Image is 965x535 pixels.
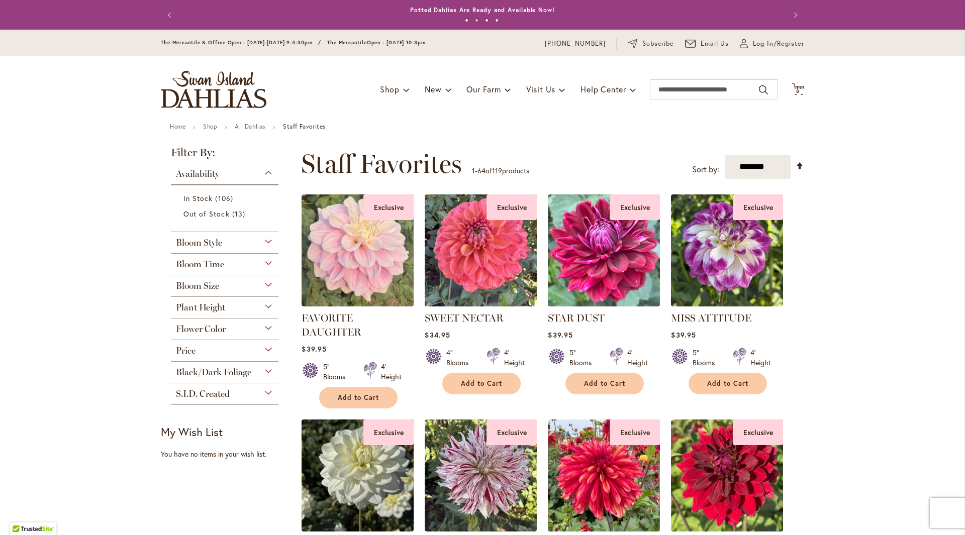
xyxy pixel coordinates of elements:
[176,259,224,270] span: Bloom Time
[548,299,660,308] a: STAR DUST Exclusive
[176,168,219,179] span: Availability
[487,419,537,445] div: Exclusive
[176,388,230,399] span: S.I.D. Created
[301,149,462,179] span: Staff Favorites
[740,39,804,49] a: Log In/Register
[425,312,504,324] a: SWEET NECTAR
[628,39,674,49] a: Subscribe
[161,39,367,46] span: The Mercantile & Office Open - [DATE]-[DATE] 9-4:30pm / The Mercantile
[701,39,729,49] span: Email Us
[796,88,800,94] span: 8
[707,379,748,388] span: Add to Cart
[487,194,537,220] div: Exclusive
[176,280,219,291] span: Bloom Size
[685,39,729,49] a: Email Us
[302,419,414,531] img: HALO
[461,379,502,388] span: Add to Cart
[548,330,572,340] span: $39.95
[283,123,326,130] strong: Staff Favorites
[176,345,196,356] span: Price
[548,419,660,531] img: GITTS BRAVEHEART
[477,166,486,175] span: 64
[733,419,783,445] div: Exclusive
[425,330,450,340] span: $34.95
[176,237,222,248] span: Bloom Style
[642,39,674,49] span: Subscribe
[161,71,266,108] a: store logo
[183,209,230,219] span: Out of Stock
[671,419,783,531] img: OPENING NIGHT
[475,19,478,22] button: 2 of 4
[584,379,625,388] span: Add to Cart
[442,373,521,394] button: Add to Cart
[367,39,426,46] span: Open - [DATE] 10-3pm
[338,393,379,402] span: Add to Cart
[363,419,414,445] div: Exclusive
[492,166,502,175] span: 119
[183,193,213,203] span: In Stock
[176,367,251,378] span: Black/Dark Foliage
[627,348,648,368] div: 4' Height
[425,194,537,306] img: SWEET NECTAR
[203,123,217,130] a: Shop
[176,302,225,313] span: Plant Height
[545,39,606,49] a: [PHONE_NUMBER]
[323,362,351,382] div: 5" Blooms
[302,312,361,338] a: FAVORITE DAUGHTER
[548,312,605,324] a: STAR DUST
[692,160,719,179] label: Sort by:
[161,449,295,459] div: You have no items in your wish list.
[671,330,696,340] span: $39.95
[302,299,414,308] a: FAVORITE DAUGHTER Exclusive
[610,194,660,220] div: Exclusive
[565,373,644,394] button: Add to Cart
[569,348,598,368] div: 5" Blooms
[671,524,783,533] a: OPENING NIGHT Exclusive
[446,348,474,368] div: 4" Blooms
[784,5,804,25] button: Next
[472,166,475,175] span: 1
[235,123,265,130] a: All Dahlias
[183,208,268,219] a: Out of Stock 13
[466,84,501,94] span: Our Farm
[581,84,626,94] span: Help Center
[526,84,555,94] span: Visit Us
[176,324,226,335] span: Flower Color
[693,348,721,368] div: 5" Blooms
[425,419,537,531] img: KNIGHTS ARMOUR
[472,163,529,179] p: - of products
[671,299,783,308] a: MISS ATTITUDE Exclusive
[170,123,185,130] a: Home
[363,194,414,220] div: Exclusive
[792,83,804,96] button: 8
[380,84,400,94] span: Shop
[302,524,414,533] a: HALO Exclusive
[425,84,441,94] span: New
[381,362,402,382] div: 4' Height
[733,194,783,220] div: Exclusive
[548,524,660,533] a: GITTS BRAVEHEART Exclusive
[232,208,248,219] span: 13
[161,5,181,25] button: Previous
[425,299,537,308] a: SWEET NECTAR Exclusive
[425,524,537,533] a: KNIGHTS ARMOUR Exclusive
[753,39,804,49] span: Log In/Register
[548,194,660,306] img: STAR DUST
[671,312,751,324] a: MISS ATTITUDE
[610,419,660,445] div: Exclusive
[485,19,489,22] button: 3 of 4
[302,344,326,354] span: $39.95
[410,6,555,14] a: Potted Dahlias Are Ready and Available Now!
[8,499,36,527] iframe: Launch Accessibility Center
[161,424,223,439] strong: My Wish List
[215,193,235,203] span: 106
[689,373,767,394] button: Add to Cart
[183,193,268,203] a: In Stock 106
[495,19,499,22] button: 4 of 4
[302,194,414,306] img: FAVORITE DAUGHTER
[504,348,525,368] div: 4' Height
[161,147,288,163] strong: Filter By:
[319,387,398,408] button: Add to Cart
[671,194,783,306] img: MISS ATTITUDE
[465,19,468,22] button: 1 of 4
